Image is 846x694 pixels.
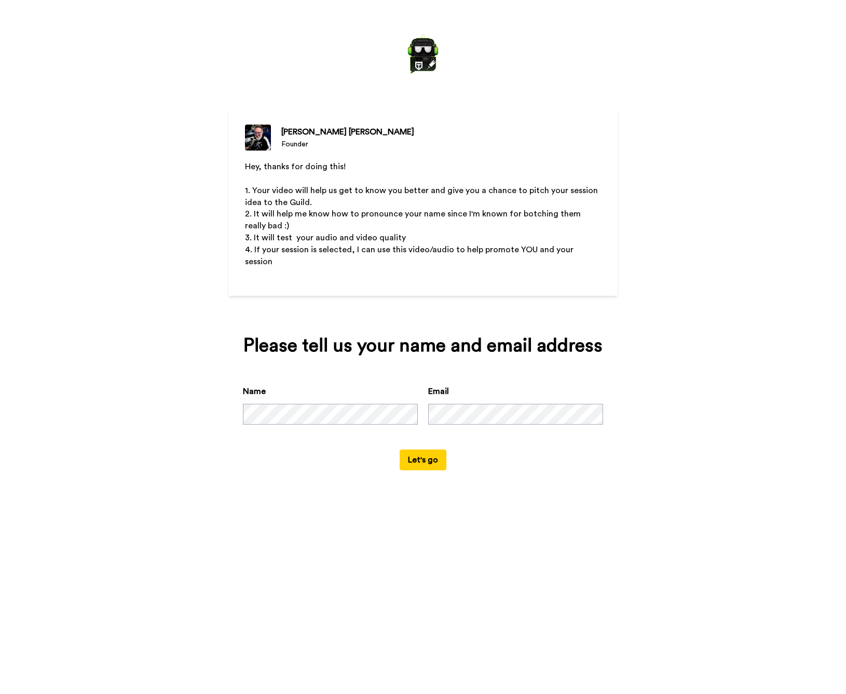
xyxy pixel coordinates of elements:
[245,246,576,266] span: 4. If your session is selected, I can use this video/audio to help promote YOU and your session
[245,162,346,171] span: Hey, thanks for doing this!
[245,186,600,207] span: 1. Your video will help us get to know you better and give you a chance to pitch your session ide...
[245,234,406,242] span: 3. It will test your audio and video quality
[400,450,446,470] button: Let's go
[243,335,603,356] div: Please tell us your name and email address
[245,210,583,230] span: 2. It will help me know how to pronounce your name since I'm known for botching them really bad :)
[281,139,414,149] div: Founder
[243,385,266,398] label: Name
[281,126,414,138] div: [PERSON_NAME] [PERSON_NAME]
[245,125,271,151] img: Founder
[402,33,444,75] img: https://cdn.bonjoro.com/media/ae72f027-138b-4b18-980b-79e927b27cad/e14f6c45-3b45-4f9e-83d7-1c59da...
[428,385,449,398] label: Email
